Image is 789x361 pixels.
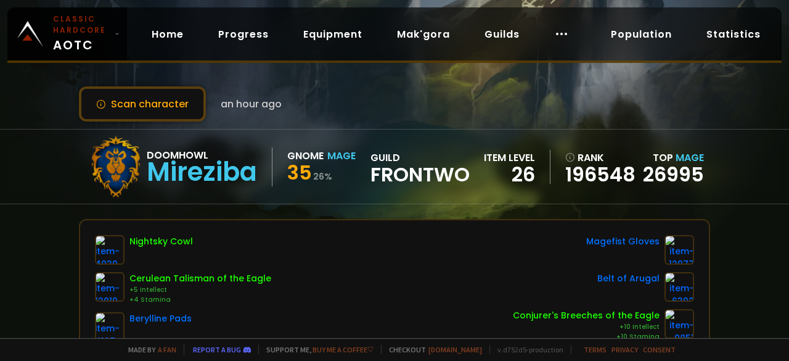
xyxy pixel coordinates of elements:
[475,22,529,47] a: Guilds
[381,345,482,354] span: Checkout
[565,165,636,184] a: 196548
[95,235,125,265] img: item-4039
[370,150,470,184] div: guild
[313,170,332,183] small: 26 %
[586,235,660,248] div: Magefist Gloves
[147,147,257,163] div: Doomhowl
[129,285,271,295] div: +5 Intellect
[95,272,125,302] img: item-12019
[142,22,194,47] a: Home
[643,345,676,354] a: Consent
[193,345,241,354] a: Report a bug
[565,150,636,165] div: rank
[601,22,682,47] a: Population
[484,150,535,165] div: item level
[287,159,312,186] span: 35
[370,165,470,184] span: Frontwo
[513,322,660,332] div: +10 Intellect
[221,96,282,112] span: an hour ago
[129,295,271,305] div: +4 Stamina
[513,309,660,322] div: Conjurer's Breeches of the Eagle
[129,272,271,285] div: Cerulean Talisman of the Eagle
[53,14,110,36] small: Classic Hardcore
[129,312,192,325] div: Berylline Pads
[147,163,257,181] div: Mireziba
[53,14,110,54] span: AOTC
[597,272,660,285] div: Belt of Arugal
[513,332,660,342] div: +10 Stamina
[79,86,206,122] button: Scan character
[664,272,694,302] img: item-6392
[287,148,324,164] div: Gnome
[95,312,125,342] img: item-4197
[129,235,193,248] div: Nightsky Cowl
[387,22,460,47] a: Mak'gora
[258,345,374,354] span: Support me,
[293,22,372,47] a: Equipment
[428,345,482,354] a: [DOMAIN_NAME]
[697,22,771,47] a: Statistics
[676,151,704,165] span: Mage
[313,345,374,354] a: Buy me a coffee
[489,345,563,354] span: v. d752d5 - production
[158,345,176,354] a: a fan
[643,150,704,165] div: Top
[584,345,607,354] a: Terms
[643,160,704,188] a: 26995
[121,345,176,354] span: Made by
[7,7,127,60] a: Classic HardcoreAOTC
[327,148,356,164] div: Mage
[484,165,535,184] div: 26
[208,22,279,47] a: Progress
[611,345,638,354] a: Privacy
[664,235,694,265] img: item-12977
[664,309,694,339] img: item-9851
